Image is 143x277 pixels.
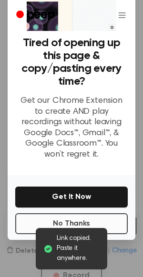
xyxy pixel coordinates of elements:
button: Get It Now [15,187,128,208]
h3: Tired of opening up this page & copy/pasting every time? [15,37,128,88]
p: Get our Chrome Extension to create AND play recordings without leaving Google Docs™, Gmail™, & Go... [15,96,128,160]
a: Beep [10,6,63,25]
button: Open menu [111,4,133,27]
button: No Thanks [15,213,128,234]
span: Link copied. Paste it anywhere. [57,234,100,264]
